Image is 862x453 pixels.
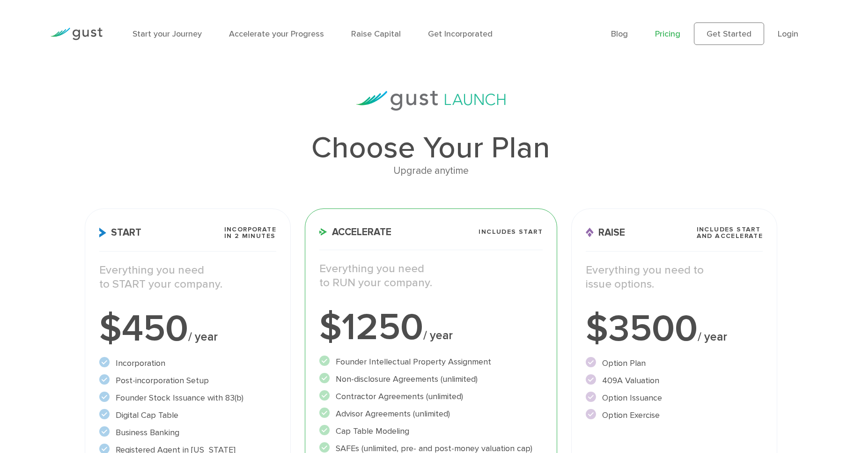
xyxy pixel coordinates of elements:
[99,263,276,291] p: Everything you need to START your company.
[586,263,763,291] p: Everything you need to issue options.
[586,228,625,238] span: Raise
[694,22,764,45] a: Get Started
[188,330,218,344] span: / year
[99,228,106,238] img: Start Icon X2
[229,29,324,39] a: Accelerate your Progress
[586,374,763,387] li: 409A Valuation
[133,29,202,39] a: Start your Journey
[99,409,276,422] li: Digital Cap Table
[428,29,493,39] a: Get Incorporated
[99,374,276,387] li: Post-incorporation Setup
[586,310,763,348] div: $3500
[479,229,543,235] span: Includes START
[778,29,798,39] a: Login
[50,28,103,40] img: Gust Logo
[99,426,276,439] li: Business Banking
[99,357,276,370] li: Incorporation
[586,392,763,404] li: Option Issuance
[99,392,276,404] li: Founder Stock Issuance with 83(b)
[611,29,628,39] a: Blog
[319,309,543,346] div: $1250
[698,330,727,344] span: / year
[319,228,327,236] img: Accelerate Icon
[319,356,543,368] li: Founder Intellectual Property Assignment
[586,357,763,370] li: Option Plan
[319,390,543,403] li: Contractor Agreements (unlimited)
[423,328,453,342] span: / year
[85,163,778,179] div: Upgrade anytime
[319,227,391,237] span: Accelerate
[99,310,276,348] div: $450
[655,29,680,39] a: Pricing
[99,228,141,238] span: Start
[586,409,763,422] li: Option Exercise
[224,226,276,239] span: Incorporate in 2 Minutes
[356,91,506,111] img: gust-launch-logos.svg
[319,373,543,386] li: Non-disclosure Agreements (unlimited)
[351,29,401,39] a: Raise Capital
[319,408,543,420] li: Advisor Agreements (unlimited)
[85,133,778,163] h1: Choose Your Plan
[586,228,594,238] img: Raise Icon
[697,226,763,239] span: Includes START and ACCELERATE
[319,262,543,290] p: Everything you need to RUN your company.
[319,425,543,438] li: Cap Table Modeling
